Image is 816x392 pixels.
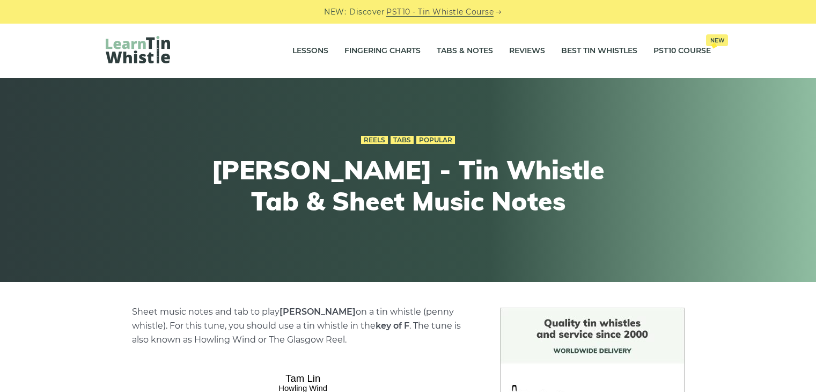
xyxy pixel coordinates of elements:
[211,155,606,216] h1: [PERSON_NAME] - Tin Whistle Tab & Sheet Music Notes
[706,34,728,46] span: New
[653,38,711,64] a: PST10 CourseNew
[437,38,493,64] a: Tabs & Notes
[292,38,328,64] a: Lessons
[280,307,356,317] strong: [PERSON_NAME]
[132,305,474,347] p: Sheet music notes and tab to play on a tin whistle (penny whistle). For this tune, you should use...
[561,38,637,64] a: Best Tin Whistles
[106,36,170,63] img: LearnTinWhistle.com
[361,136,388,144] a: Reels
[416,136,455,144] a: Popular
[391,136,414,144] a: Tabs
[376,321,409,331] strong: key of F
[344,38,421,64] a: Fingering Charts
[509,38,545,64] a: Reviews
